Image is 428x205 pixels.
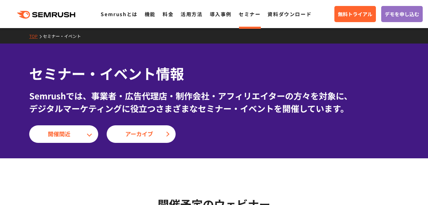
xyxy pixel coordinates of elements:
a: 資料ダウンロード [267,11,311,18]
a: 導入事例 [210,11,232,18]
a: 料金 [163,11,174,18]
h1: セミナー・イベント情報 [29,63,399,84]
a: アーカイブ [107,125,176,143]
span: 開催間近 [48,130,80,139]
a: 開催間近 [29,125,98,143]
div: Semrushでは、事業者・広告代理店・制作会社・アフィリエイターの方々を対象に、 デジタルマーケティングに役立つさまざまなセミナー・イベントを開催しています。 [29,90,399,115]
a: デモを申し込む [381,6,423,22]
span: アーカイブ [125,130,157,139]
span: デモを申し込む [385,10,419,18]
a: 無料トライアル [334,6,376,22]
a: TOP [29,33,43,39]
a: セミナー [239,11,260,18]
a: Semrushとは [101,11,137,18]
a: 活用方法 [181,11,202,18]
a: セミナー・イベント [43,33,86,39]
span: 無料トライアル [338,10,372,18]
a: 機能 [145,11,156,18]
